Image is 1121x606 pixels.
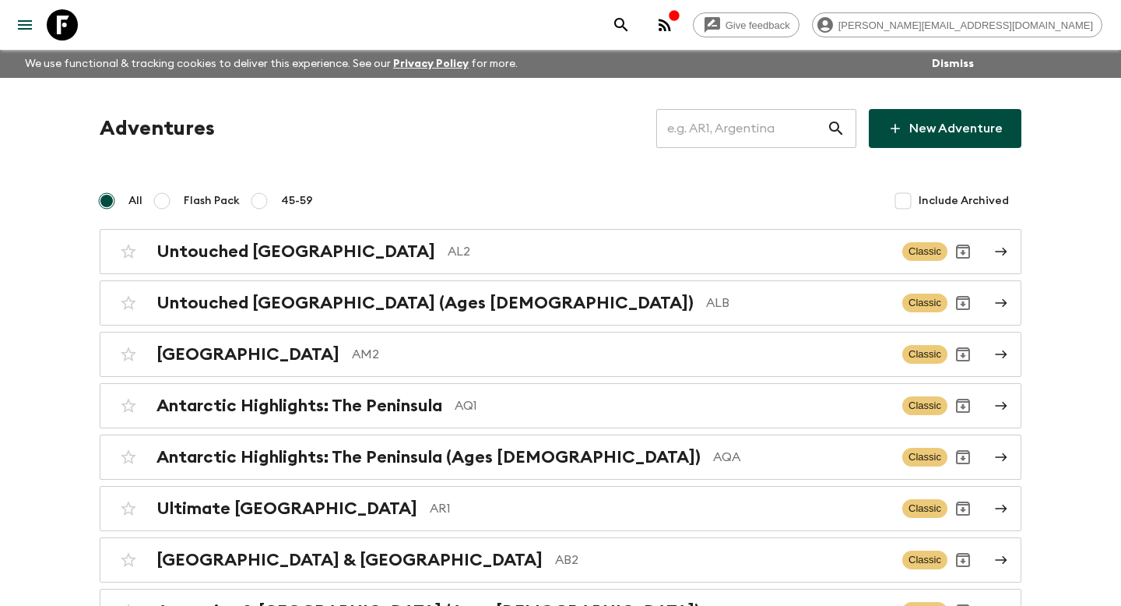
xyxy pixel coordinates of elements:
[869,109,1021,148] a: New Adventure
[100,332,1021,377] a: [GEOGRAPHIC_DATA]AM2ClassicArchive
[455,396,890,415] p: AQ1
[100,280,1021,326] a: Untouched [GEOGRAPHIC_DATA] (Ages [DEMOGRAPHIC_DATA])ALBClassicArchive
[100,229,1021,274] a: Untouched [GEOGRAPHIC_DATA]AL2ClassicArchive
[812,12,1102,37] div: [PERSON_NAME][EMAIL_ADDRESS][DOMAIN_NAME]
[156,344,339,365] h2: [GEOGRAPHIC_DATA]
[947,493,979,524] button: Archive
[555,551,890,569] p: AB2
[156,293,694,313] h2: Untouched [GEOGRAPHIC_DATA] (Ages [DEMOGRAPHIC_DATA])
[156,241,435,262] h2: Untouched [GEOGRAPHIC_DATA]
[156,447,701,467] h2: Antarctic Highlights: The Peninsula (Ages [DEMOGRAPHIC_DATA])
[9,9,40,41] button: menu
[128,193,142,209] span: All
[706,294,890,312] p: ALB
[430,499,890,518] p: AR1
[902,396,947,415] span: Classic
[100,383,1021,428] a: Antarctic Highlights: The PeninsulaAQ1ClassicArchive
[352,345,890,364] p: AM2
[717,19,799,31] span: Give feedback
[100,113,215,144] h1: Adventures
[947,236,979,267] button: Archive
[928,53,978,75] button: Dismiss
[156,550,543,570] h2: [GEOGRAPHIC_DATA] & [GEOGRAPHIC_DATA]
[393,58,469,69] a: Privacy Policy
[281,193,313,209] span: 45-59
[606,9,637,41] button: search adventures
[947,442,979,473] button: Archive
[902,242,947,261] span: Classic
[19,50,524,78] p: We use functional & tracking cookies to deliver this experience. See our for more.
[100,435,1021,480] a: Antarctic Highlights: The Peninsula (Ages [DEMOGRAPHIC_DATA])AQAClassicArchive
[656,107,827,150] input: e.g. AR1, Argentina
[947,339,979,370] button: Archive
[100,537,1021,583] a: [GEOGRAPHIC_DATA] & [GEOGRAPHIC_DATA]AB2ClassicArchive
[902,294,947,312] span: Classic
[156,396,442,416] h2: Antarctic Highlights: The Peninsula
[713,448,890,467] p: AQA
[156,499,417,519] h2: Ultimate [GEOGRAPHIC_DATA]
[184,193,240,209] span: Flash Pack
[448,242,890,261] p: AL2
[902,551,947,569] span: Classic
[947,544,979,576] button: Archive
[947,390,979,421] button: Archive
[902,345,947,364] span: Classic
[830,19,1102,31] span: [PERSON_NAME][EMAIL_ADDRESS][DOMAIN_NAME]
[902,499,947,518] span: Classic
[919,193,1009,209] span: Include Archived
[902,448,947,467] span: Classic
[947,287,979,319] button: Archive
[100,486,1021,531] a: Ultimate [GEOGRAPHIC_DATA]AR1ClassicArchive
[693,12,799,37] a: Give feedback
